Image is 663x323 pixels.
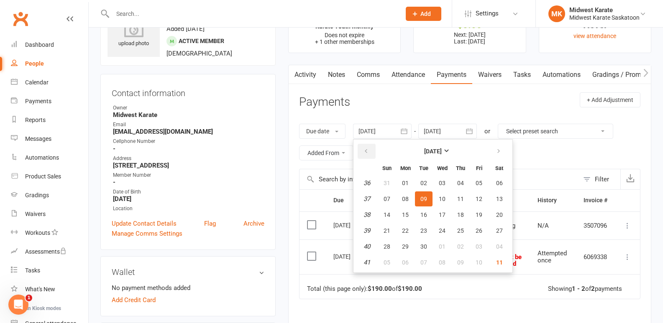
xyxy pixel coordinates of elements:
[113,162,264,169] strong: [STREET_ADDRESS]
[472,65,507,84] a: Waivers
[507,65,537,84] a: Tasks
[457,259,464,266] span: 09
[433,191,451,206] button: 10
[11,148,88,167] a: Automations
[489,175,510,191] button: 06
[537,65,586,84] a: Automations
[437,165,448,171] small: Wednesday
[576,211,615,240] td: 3507096
[384,227,390,234] span: 21
[113,195,264,203] strong: [DATE]
[420,243,427,250] span: 30
[378,175,396,191] button: 31
[547,20,643,29] div: Never
[10,8,31,29] a: Clubworx
[11,261,88,280] a: Tasks
[489,239,510,254] button: 04
[415,255,433,270] button: 07
[415,175,433,191] button: 02
[112,85,264,98] h3: Contact information
[325,32,364,38] span: Does not expire
[384,211,390,218] span: 14
[11,224,88,242] a: Workouts
[439,227,445,234] span: 24
[452,255,469,270] button: 09
[397,207,414,222] button: 15
[363,227,370,234] em: 39
[113,155,264,163] div: Address
[363,179,370,187] em: 36
[476,227,482,234] span: 26
[113,128,264,135] strong: [EMAIL_ADDRESS][DOMAIN_NAME]
[113,178,264,186] strong: -
[476,165,482,171] small: Friday
[484,126,490,136] div: or
[402,227,409,234] span: 22
[420,10,431,17] span: Add
[470,239,488,254] button: 03
[420,227,427,234] span: 23
[333,219,372,231] div: [DATE]
[591,285,595,292] strong: 2
[11,54,88,73] a: People
[433,175,451,191] button: 03
[406,7,441,21] button: Add
[363,243,370,250] em: 40
[333,250,372,263] div: [DATE]
[113,137,264,145] div: Cellphone Number
[363,211,370,219] em: 38
[402,211,409,218] span: 15
[113,111,264,119] strong: Midwest Karate
[386,65,431,84] a: Attendance
[25,267,40,274] div: Tasks
[538,249,567,264] span: Attempted once
[384,243,390,250] span: 28
[415,191,433,206] button: 09
[243,219,264,229] a: Archive
[470,175,488,191] button: 05
[112,229,182,239] a: Manage Comms Settings
[397,223,414,238] button: 22
[420,211,427,218] span: 16
[579,169,620,189] button: Filter
[476,259,482,266] span: 10
[113,145,264,153] strong: -
[26,295,32,301] span: 1
[25,41,54,48] div: Dashboard
[378,255,396,270] button: 05
[496,259,503,266] span: 11
[470,207,488,222] button: 19
[476,196,482,202] span: 12
[457,180,464,186] span: 04
[25,154,59,161] div: Automations
[398,285,422,292] strong: $190.00
[452,207,469,222] button: 18
[548,5,565,22] div: MK
[421,20,518,29] div: $0.00
[452,239,469,254] button: 02
[384,196,390,202] span: 07
[112,283,264,293] li: No payment methods added
[421,31,518,45] p: Next: [DATE] Last: [DATE]
[489,223,510,238] button: 27
[204,219,216,229] a: Flag
[420,180,427,186] span: 02
[495,165,503,171] small: Saturday
[595,174,609,184] div: Filter
[489,191,510,206] button: 13
[431,65,472,84] a: Payments
[457,243,464,250] span: 02
[11,111,88,130] a: Reports
[25,135,51,142] div: Messages
[25,79,49,86] div: Calendar
[576,190,615,211] th: Invoice #
[378,223,396,238] button: 21
[397,175,414,191] button: 01
[11,73,88,92] a: Calendar
[11,280,88,299] a: What's New
[489,255,510,270] button: 11
[476,180,482,186] span: 05
[25,117,46,123] div: Reports
[25,229,50,236] div: Workouts
[489,207,510,222] button: 20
